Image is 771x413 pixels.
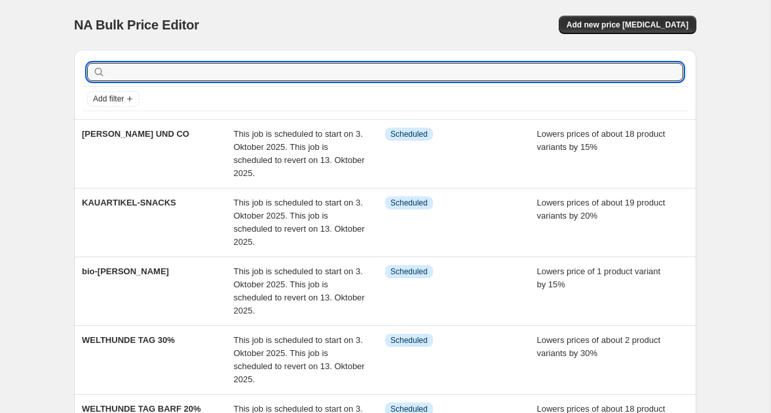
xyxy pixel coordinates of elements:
span: [PERSON_NAME] UND CO [82,129,189,139]
span: Add new price [MEDICAL_DATA] [567,20,688,30]
span: Add filter [93,94,124,104]
span: This job is scheduled to start on 3. Oktober 2025. This job is scheduled to revert on 13. Oktober... [234,335,365,384]
span: This job is scheduled to start on 3. Oktober 2025. This job is scheduled to revert on 13. Oktober... [234,129,365,178]
span: KAUARTIKEL-SNACKS [82,198,176,207]
button: Add filter [87,91,140,107]
span: Scheduled [390,129,428,139]
span: Scheduled [390,335,428,346]
span: Lowers prices of about 18 product variants by 15% [537,129,666,152]
span: Lowers prices of about 2 product variants by 30% [537,335,661,358]
span: Lowers prices of about 19 product variants by 20% [537,198,666,221]
span: This job is scheduled to start on 3. Oktober 2025. This job is scheduled to revert on 13. Oktober... [234,266,365,315]
span: WELTHUNDE TAG 30% [82,335,175,345]
button: Add new price [MEDICAL_DATA] [559,16,696,34]
span: Lowers price of 1 product variant by 15% [537,266,661,289]
span: bio-[PERSON_NAME] [82,266,169,276]
span: Scheduled [390,198,428,208]
span: This job is scheduled to start on 3. Oktober 2025. This job is scheduled to revert on 13. Oktober... [234,198,365,247]
span: Scheduled [390,266,428,277]
span: NA Bulk Price Editor [74,18,199,32]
